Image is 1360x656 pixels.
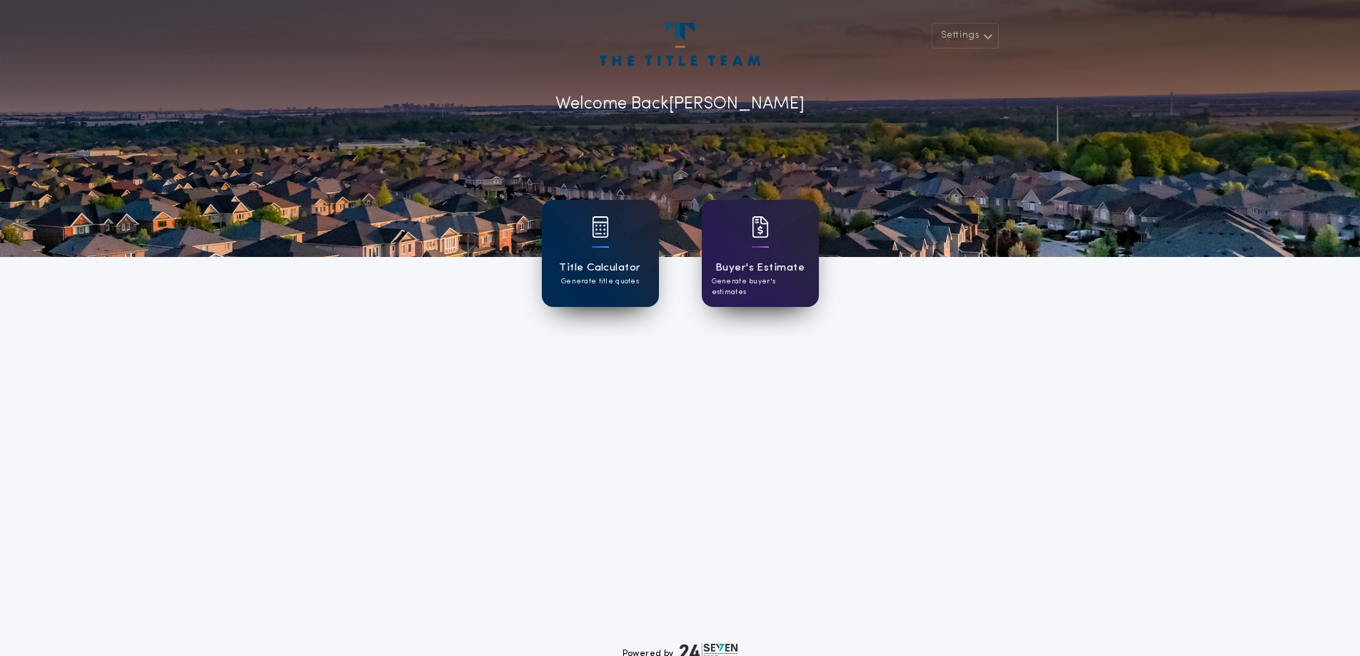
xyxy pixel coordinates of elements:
[712,276,809,298] p: Generate buyer's estimates
[559,260,640,276] h1: Title Calculator
[561,276,639,287] p: Generate title quotes
[555,91,805,117] p: Welcome Back [PERSON_NAME]
[600,23,760,66] img: account-logo
[932,23,999,49] button: Settings
[715,260,805,276] h1: Buyer's Estimate
[752,216,769,238] img: card icon
[592,216,609,238] img: card icon
[702,200,819,307] a: card iconBuyer's EstimateGenerate buyer's estimates
[542,200,659,307] a: card iconTitle CalculatorGenerate title quotes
